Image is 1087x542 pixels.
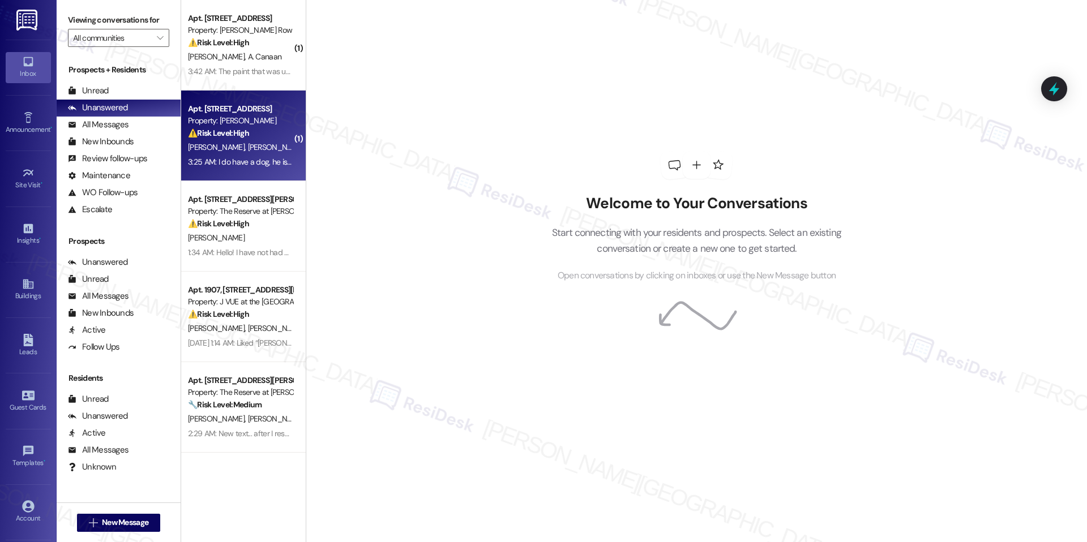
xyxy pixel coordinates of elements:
div: Apt. [STREET_ADDRESS] [188,12,293,24]
div: 3:42 AM: The paint that was used to cover the ceiling is now chipping and falling [188,66,450,76]
a: Site Visit • [6,164,51,194]
div: New Inbounds [68,307,134,319]
span: [PERSON_NAME] [188,233,245,243]
span: [PERSON_NAME] [188,51,248,62]
div: Active [68,427,106,439]
a: Templates • [6,441,51,472]
strong: ⚠️ Risk Level: High [188,37,249,48]
img: ResiDesk Logo [16,10,40,31]
span: • [50,124,52,132]
span: Open conversations by clicking on inboxes or use the New Message button [558,269,836,283]
span: [PERSON_NAME] [247,323,307,333]
div: Review follow-ups [68,153,147,165]
span: [PERSON_NAME] [188,323,248,333]
div: [DATE] 1:14 AM: Liked “[PERSON_NAME] (J VUE at the LMA): Hey [PERSON_NAME] and [PERSON_NAME], hap... [188,338,1049,348]
div: Follow Ups [68,341,120,353]
strong: 🔧 Risk Level: Medium [188,399,262,410]
div: Property: The Reserve at [PERSON_NAME][GEOGRAPHIC_DATA] [188,386,293,398]
div: Property: J VUE at the [GEOGRAPHIC_DATA] [188,296,293,308]
div: Property: [PERSON_NAME] Row [188,24,293,36]
span: • [44,457,45,465]
span: New Message [102,517,148,528]
span: A. Canaan [247,51,281,62]
strong: ⚠️ Risk Level: High [188,309,249,319]
div: Unread [68,85,109,97]
div: Unread [68,273,109,285]
div: Apt. 1907, [STREET_ADDRESS][PERSON_NAME] [188,284,293,296]
p: Start connecting with your residents and prospects. Select an existing conversation or create a n... [534,225,858,257]
input: All communities [73,29,151,47]
h2: Welcome to Your Conversations [534,195,858,213]
div: All Messages [68,119,129,131]
div: 3:25 AM: I do have a dog, he is friendly and yes you have approval [188,157,404,167]
div: All Messages [68,290,129,302]
div: Unanswered [68,102,128,114]
div: Unread [68,393,109,405]
a: Account [6,497,51,527]
span: [PERSON_NAME] [188,414,248,424]
div: Apt. [STREET_ADDRESS][PERSON_NAME] [188,193,293,205]
div: Unknown [68,461,116,473]
div: 1:34 AM: Hello! I have not had any new work orders since May. [188,247,390,257]
label: Viewing conversations for [68,11,169,29]
span: [PERSON_NAME] [247,142,304,152]
div: Active [68,324,106,336]
div: Apt. [STREET_ADDRESS][PERSON_NAME] [188,375,293,386]
i:  [89,518,97,527]
button: New Message [77,514,161,532]
div: Unanswered [68,256,128,268]
div: WO Follow-ups [68,187,138,199]
strong: ⚠️ Risk Level: High [188,128,249,138]
div: Residents [57,372,181,384]
a: Buildings [6,274,51,305]
div: Property: The Reserve at [PERSON_NAME][GEOGRAPHIC_DATA] [188,205,293,217]
div: Maintenance [68,170,130,182]
i:  [157,33,163,42]
span: • [39,235,41,243]
strong: ⚠️ Risk Level: High [188,218,249,229]
a: Inbox [6,52,51,83]
a: Leads [6,330,51,361]
a: Insights • [6,219,51,250]
div: Prospects + Residents [57,64,181,76]
div: Unanswered [68,410,128,422]
div: Prospects [57,235,181,247]
span: [PERSON_NAME] [188,142,248,152]
div: All Messages [68,444,129,456]
a: Guest Cards [6,386,51,416]
div: Escalate [68,204,112,216]
div: New Inbounds [68,136,134,148]
span: • [41,179,42,187]
span: [PERSON_NAME] [247,414,304,424]
div: Property: [PERSON_NAME] [188,115,293,127]
div: Apt. [STREET_ADDRESS] [188,103,293,115]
